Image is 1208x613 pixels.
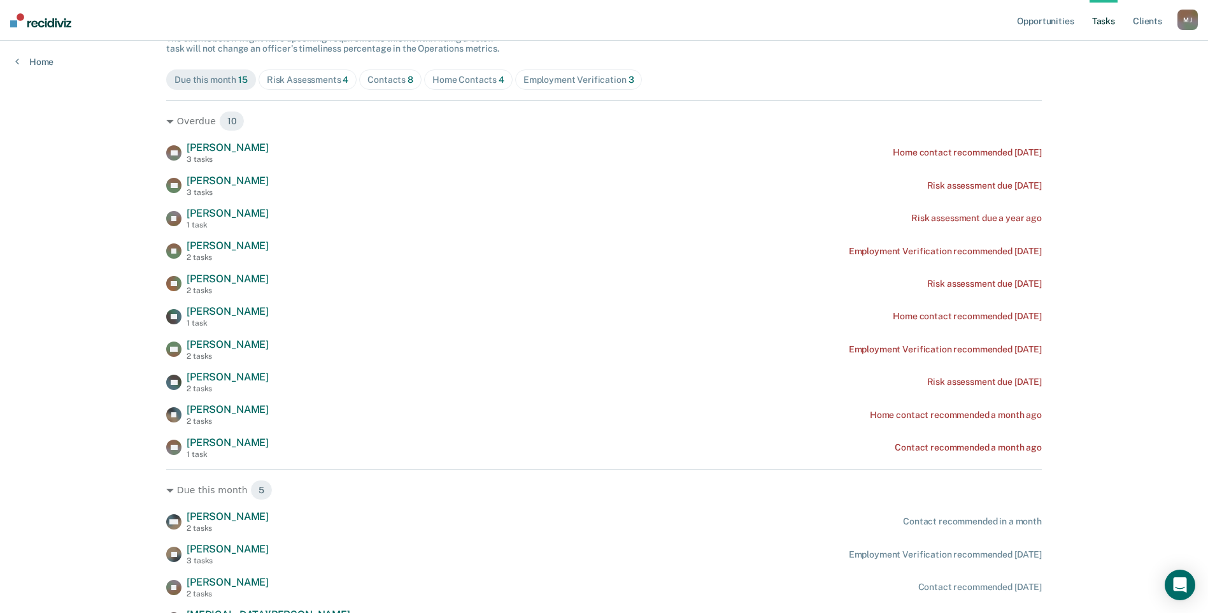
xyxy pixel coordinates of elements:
[1177,10,1198,30] button: MJ
[849,549,1042,560] div: Employment Verification recommended [DATE]
[187,207,269,219] span: [PERSON_NAME]
[1177,10,1198,30] div: M J
[870,410,1042,421] div: Home contact recommended a month ago
[911,213,1042,224] div: Risk assessment due a year ago
[918,582,1042,593] div: Contact recommended [DATE]
[187,384,269,393] div: 2 tasks
[367,75,413,85] div: Contacts
[1165,570,1195,600] div: Open Intercom Messenger
[187,188,269,197] div: 3 tasks
[238,75,248,85] span: 15
[343,75,348,85] span: 4
[166,480,1042,500] div: Due this month 5
[187,450,269,459] div: 1 task
[187,253,269,262] div: 2 tasks
[927,180,1042,191] div: Risk assessment due [DATE]
[187,589,269,598] div: 2 tasks
[187,155,269,164] div: 3 tasks
[187,220,269,229] div: 1 task
[499,75,504,85] span: 4
[895,442,1042,453] div: Contact recommended a month ago
[187,273,269,285] span: [PERSON_NAME]
[187,543,269,555] span: [PERSON_NAME]
[187,510,269,523] span: [PERSON_NAME]
[250,480,273,500] span: 5
[187,319,269,328] div: 1 task
[187,240,269,252] span: [PERSON_NAME]
[903,516,1042,527] div: Contact recommended in a month
[187,338,269,350] span: [PERSON_NAME]
[174,75,248,85] div: Due this month
[187,417,269,426] div: 2 tasks
[187,576,269,588] span: [PERSON_NAME]
[187,371,269,383] span: [PERSON_NAME]
[187,175,269,187] span: [PERSON_NAME]
[523,75,634,85] div: Employment Verification
[849,246,1042,257] div: Employment Verification recommended [DATE]
[166,111,1042,131] div: Overdue 10
[187,305,269,317] span: [PERSON_NAME]
[15,56,53,68] a: Home
[849,344,1042,355] div: Employment Verification recommended [DATE]
[893,147,1042,158] div: Home contact recommended [DATE]
[187,352,269,361] div: 2 tasks
[927,377,1042,387] div: Risk assessment due [DATE]
[187,286,269,295] div: 2 tasks
[187,436,269,449] span: [PERSON_NAME]
[927,278,1042,289] div: Risk assessment due [DATE]
[893,311,1042,322] div: Home contact recommended [DATE]
[408,75,413,85] span: 8
[10,13,71,27] img: Recidiviz
[629,75,634,85] span: 3
[432,75,504,85] div: Home Contacts
[267,75,349,85] div: Risk Assessments
[187,141,269,154] span: [PERSON_NAME]
[187,556,269,565] div: 3 tasks
[166,33,499,54] span: The clients below might have upcoming requirements this month. Hiding a below task will not chang...
[219,111,245,131] span: 10
[187,403,269,415] span: [PERSON_NAME]
[187,524,269,533] div: 2 tasks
